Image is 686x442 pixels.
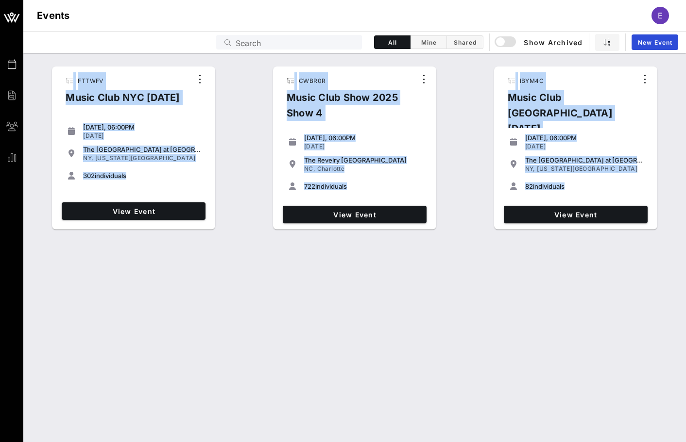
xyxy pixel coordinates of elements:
[283,206,427,223] a: View Event
[380,39,404,46] span: All
[62,202,206,220] a: View Event
[520,77,544,84] span: IBYM4C
[287,211,423,219] span: View Event
[525,143,644,150] div: [DATE]
[447,35,483,49] button: Shared
[508,211,644,219] span: View Event
[299,77,326,84] span: CWBR0R
[83,132,202,140] div: [DATE]
[58,90,188,113] div: Music Club NYC [DATE]
[279,90,416,129] div: Music Club Show 2025 Show 4
[537,165,637,172] span: [US_STATE][GEOGRAPHIC_DATA]
[525,134,644,142] div: [DATE], 06:00PM
[496,33,583,51] button: Show Archived
[411,35,447,49] button: Mine
[304,182,423,190] div: individuals
[83,123,202,131] div: [DATE], 06:00PM
[504,206,648,223] a: View Event
[525,165,535,172] span: NY,
[83,172,202,180] div: individuals
[374,35,411,49] button: All
[95,154,196,162] span: [US_STATE][GEOGRAPHIC_DATA]
[83,172,95,180] span: 302
[304,134,423,142] div: [DATE], 06:00PM
[304,165,315,172] span: NC,
[525,182,644,190] div: individuals
[632,34,678,50] a: New Event
[525,156,644,164] div: The [GEOGRAPHIC_DATA] at [GEOGRAPHIC_DATA]
[525,182,533,190] span: 82
[83,146,202,153] div: The [GEOGRAPHIC_DATA] at [GEOGRAPHIC_DATA]
[500,90,637,144] div: Music Club [GEOGRAPHIC_DATA] [DATE]
[317,165,345,172] span: Charlotte
[496,36,583,48] span: Show Archived
[453,39,477,46] span: Shared
[304,143,423,150] div: [DATE]
[37,8,70,23] h1: Events
[637,39,672,46] span: New Event
[416,39,441,46] span: Mine
[652,7,669,24] div: E
[66,207,202,215] span: View Event
[304,156,423,164] div: The Revelry [GEOGRAPHIC_DATA]
[304,182,315,190] span: 722
[658,11,663,20] span: E
[83,154,93,162] span: NY,
[78,77,103,84] span: FTTWFV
